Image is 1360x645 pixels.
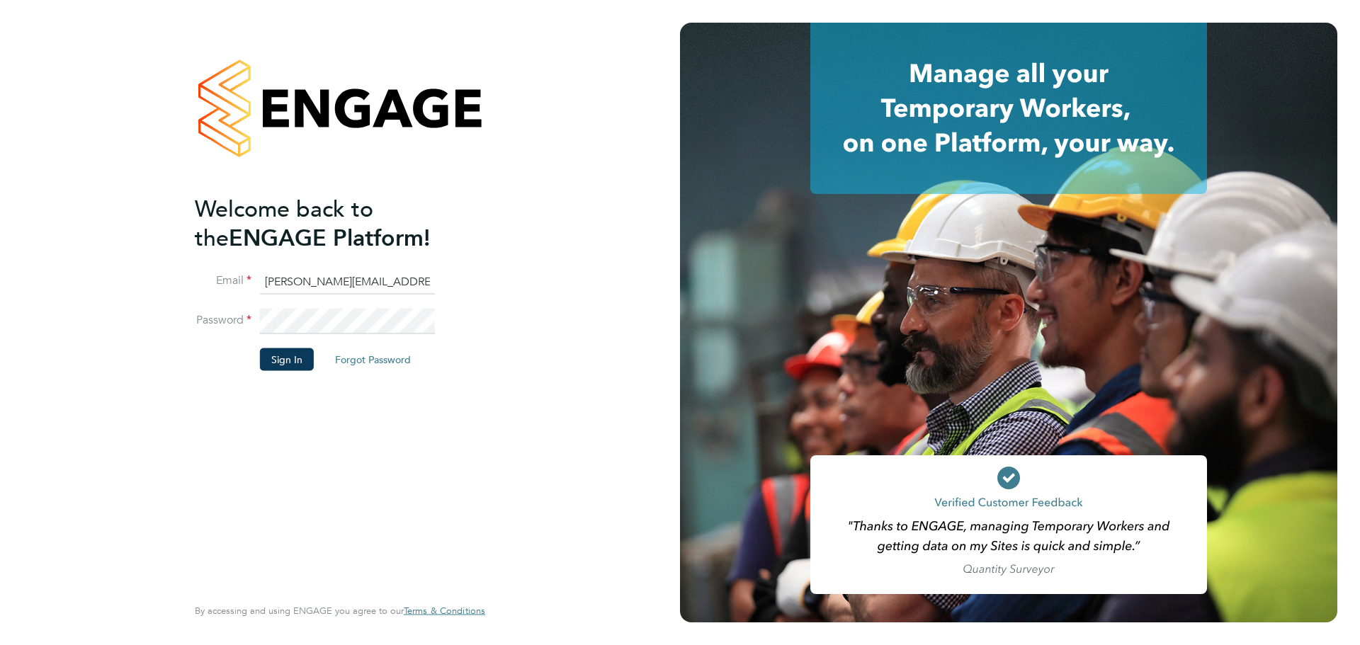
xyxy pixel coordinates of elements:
label: Password [195,313,251,328]
span: Terms & Conditions [404,605,485,617]
input: Enter your work email... [260,269,435,295]
button: Sign In [260,348,314,370]
label: Email [195,273,251,288]
span: By accessing and using ENGAGE you agree to our [195,605,485,617]
button: Forgot Password [324,348,422,370]
a: Terms & Conditions [404,605,485,617]
span: Welcome back to the [195,195,373,251]
h2: ENGAGE Platform! [195,194,471,252]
